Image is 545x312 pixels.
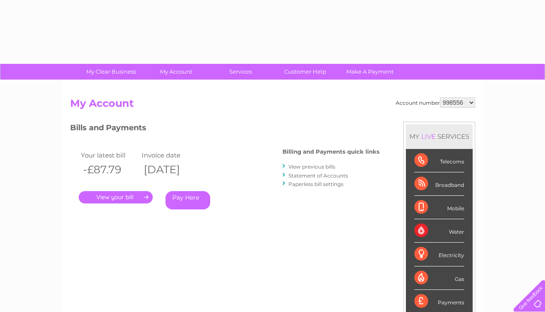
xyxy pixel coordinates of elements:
div: Account number [396,97,475,108]
div: LIVE [419,132,437,140]
a: Statement of Accounts [288,172,348,179]
td: Invoice date [140,149,201,161]
th: -£87.79 [79,161,140,178]
h3: Bills and Payments [70,122,380,137]
div: Gas [414,266,464,290]
a: View previous bills [288,163,335,170]
a: Paperless bill settings [288,181,343,187]
a: Services [205,64,276,80]
a: Customer Help [270,64,340,80]
th: [DATE] [140,161,201,178]
a: Make A Payment [335,64,405,80]
div: Electricity [414,243,464,266]
h2: My Account [70,97,475,114]
div: Telecoms [414,149,464,172]
a: My Clear Business [76,64,146,80]
div: Broadband [414,172,464,196]
div: Water [414,219,464,243]
div: Mobile [414,196,464,219]
a: My Account [141,64,211,80]
a: Pay Here [165,191,210,209]
td: Your latest bill [79,149,140,161]
h4: Billing and Payments quick links [282,149,380,155]
a: . [79,191,153,203]
div: MY SERVICES [406,124,473,149]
